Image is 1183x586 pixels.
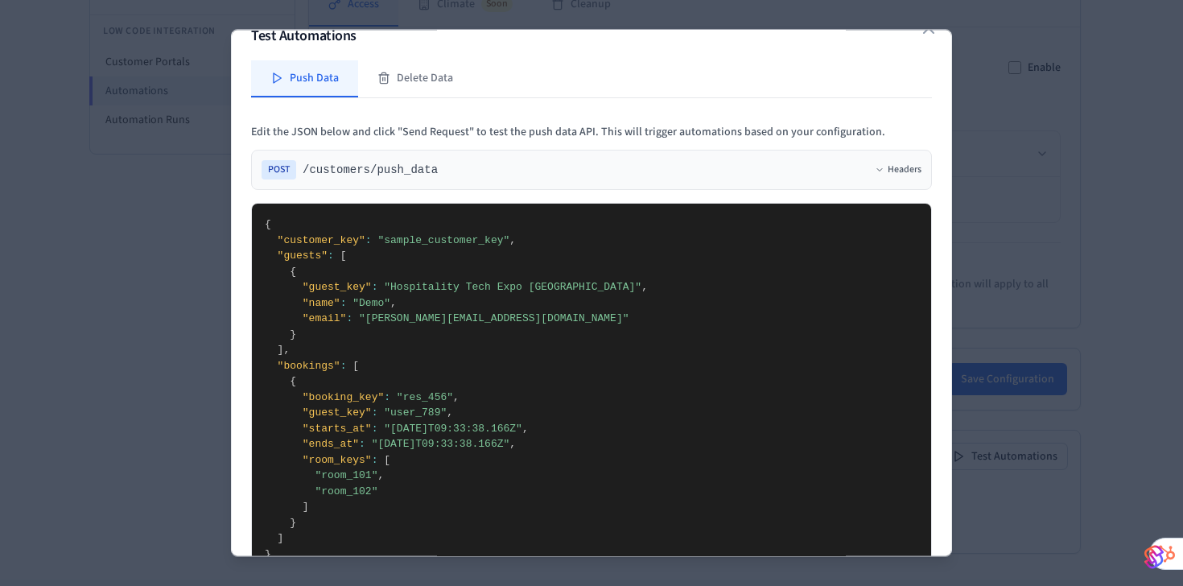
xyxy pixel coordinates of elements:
img: SeamLogoGradient.69752ec5.svg [1144,544,1164,570]
p: Edit the JSON below and click "Send Request" to test the push data API. This will trigger automat... [251,124,932,140]
button: Headers [875,163,921,176]
span: /customers/push_data [303,162,438,178]
span: POST [262,160,296,180]
button: Delete Data [358,60,472,97]
button: Push Data [251,60,358,97]
h2: Test Automations [251,25,932,47]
